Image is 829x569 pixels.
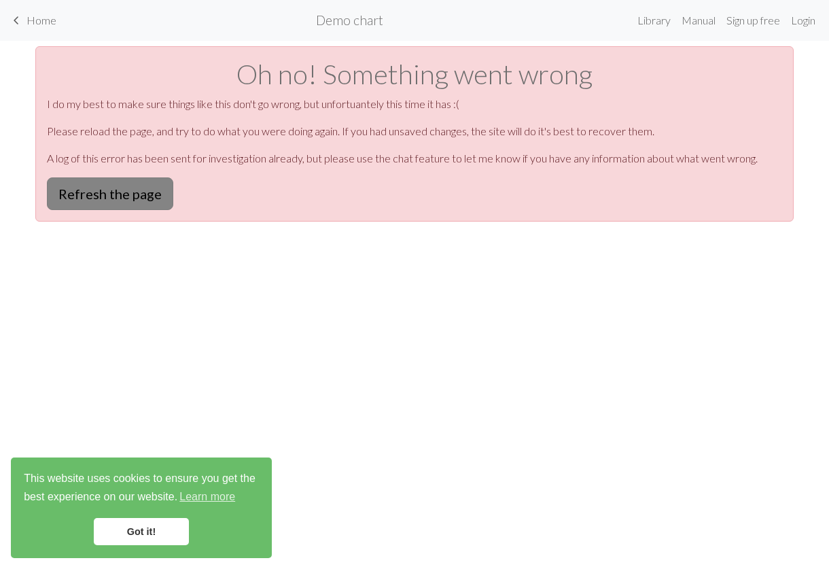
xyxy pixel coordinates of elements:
[316,12,383,28] h2: Demo chart
[47,177,173,210] button: Refresh the page
[47,123,782,139] p: Please reload the page, and try to do what you were doing again. If you had unsaved changes, the ...
[177,487,237,507] a: learn more about cookies
[94,518,189,545] a: dismiss cookie message
[676,7,721,34] a: Manual
[8,9,56,32] a: Home
[24,470,259,507] span: This website uses cookies to ensure you get the best experience on our website.
[632,7,676,34] a: Library
[47,58,782,90] h1: Oh no! Something went wrong
[8,11,24,30] span: keyboard_arrow_left
[47,150,782,167] p: A log of this error has been sent for investigation already, but please use the chat feature to l...
[721,7,786,34] a: Sign up free
[786,7,821,34] a: Login
[27,14,56,27] span: Home
[47,96,782,112] p: I do my best to make sure things like this don't go wrong, but unfortuantely this time it has :(
[11,458,272,558] div: cookieconsent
